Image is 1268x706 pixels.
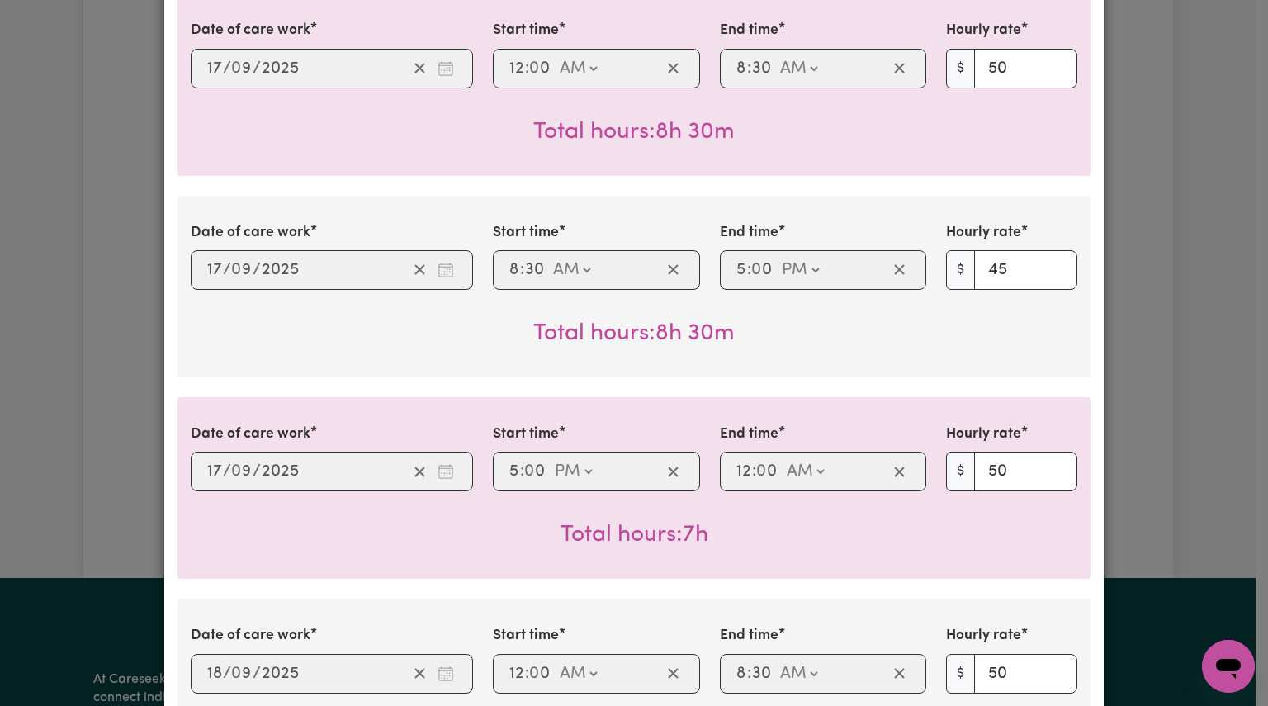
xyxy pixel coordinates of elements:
button: Clear date [407,258,433,282]
input: -- [509,258,520,282]
input: -- [530,661,551,686]
span: / [253,665,261,683]
span: : [747,59,751,78]
span: $ [946,49,975,88]
input: -- [509,661,525,686]
input: ---- [261,661,300,686]
span: / [223,261,231,279]
input: -- [524,258,545,282]
label: Hourly rate [946,20,1021,41]
button: Clear date [407,459,433,484]
span: / [223,462,231,481]
input: -- [530,56,551,81]
span: / [253,59,261,78]
input: -- [509,459,520,484]
button: Enter the date of care work [433,661,459,686]
span: $ [946,250,975,290]
input: -- [206,258,223,282]
input: -- [206,661,223,686]
input: -- [232,661,253,686]
span: 0 [756,463,766,480]
span: 0 [231,463,241,480]
span: / [223,59,231,78]
span: : [520,462,524,481]
span: : [520,261,524,279]
button: Clear date [407,661,433,686]
label: Hourly rate [946,424,1021,445]
span: / [223,665,231,683]
input: ---- [261,56,300,81]
span: Total hours worked: 7 hours [561,524,708,547]
input: -- [509,56,525,81]
input: -- [736,56,747,81]
input: -- [752,258,774,282]
span: 0 [751,262,761,278]
span: Total hours worked: 8 hours 30 minutes [533,322,735,345]
iframe: Button to launch messaging window [1202,640,1255,693]
input: -- [232,459,253,484]
input: -- [232,258,253,282]
span: : [747,665,751,683]
input: -- [736,661,747,686]
input: ---- [261,258,300,282]
label: Start time [493,222,559,244]
span: 0 [231,666,241,682]
input: -- [736,459,752,484]
span: 0 [231,262,241,278]
label: Date of care work [191,20,310,41]
button: Enter the date of care work [433,258,459,282]
label: End time [720,222,778,244]
span: $ [946,654,975,694]
label: End time [720,424,778,445]
label: Date of care work [191,222,310,244]
label: Hourly rate [946,222,1021,244]
label: Start time [493,625,559,647]
label: Date of care work [191,424,310,445]
span: / [253,261,261,279]
span: : [747,261,751,279]
span: 0 [524,463,534,480]
input: -- [751,661,772,686]
button: Clear date [407,56,433,81]
button: Enter the date of care work [433,459,459,484]
input: -- [736,258,747,282]
span: : [525,665,529,683]
input: -- [525,459,546,484]
input: -- [206,56,223,81]
input: ---- [261,459,300,484]
span: : [525,59,529,78]
span: Total hours worked: 8 hours 30 minutes [533,121,735,144]
label: Start time [493,424,559,445]
input: -- [757,459,778,484]
label: End time [720,20,778,41]
label: Hourly rate [946,625,1021,647]
label: Start time [493,20,559,41]
input: -- [232,56,253,81]
span: 0 [231,60,241,77]
label: End time [720,625,778,647]
label: Date of care work [191,625,310,647]
span: : [752,462,756,481]
button: Enter the date of care work [433,56,459,81]
input: -- [206,459,223,484]
span: 0 [529,666,539,682]
span: / [253,462,261,481]
span: $ [946,452,975,491]
input: -- [751,56,772,81]
span: 0 [529,60,539,77]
